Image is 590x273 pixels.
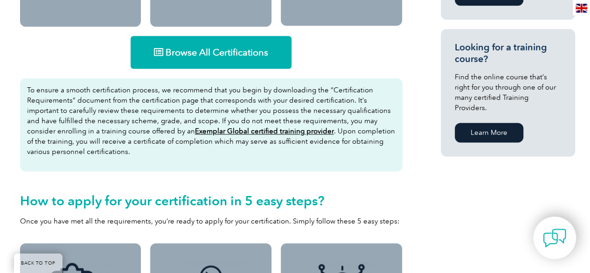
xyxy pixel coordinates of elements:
[131,36,292,69] a: Browse All Certifications
[455,42,561,65] h3: Looking for a training course?
[543,226,566,250] img: contact-chat.png
[455,123,523,142] a: Learn More
[166,48,268,57] span: Browse All Certifications
[20,193,403,208] h2: How to apply for your certification in 5 easy steps?
[195,127,334,135] a: Exemplar Global certified training provider
[20,216,403,226] p: Once you have met all the requirements, you’re ready to apply for your certification. Simply foll...
[14,253,62,273] a: BACK TO TOP
[576,4,587,13] img: en
[455,72,561,113] p: Find the online course that’s right for you through one of our many certified Training Providers.
[27,85,396,157] p: To ensure a smooth certification process, we recommend that you begin by downloading the “Certifi...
